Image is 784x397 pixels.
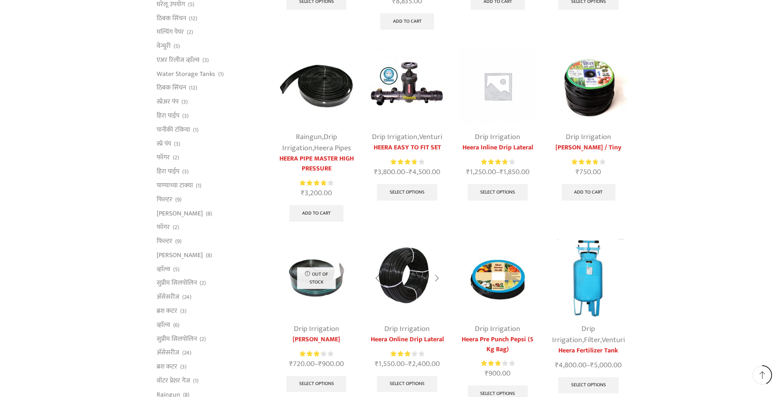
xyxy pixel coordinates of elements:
a: सुप्रीम सिलपोलिन [157,332,197,346]
span: (3) [180,363,186,371]
span: (24) [182,293,191,301]
a: वेन्चुरी [157,39,171,53]
div: Rated 3.25 out of 5 [300,350,333,358]
span: ₹ [466,166,470,178]
bdi: 720.00 [289,358,315,370]
span: (2) [200,335,206,343]
a: Heera Pre Punch Pepsi (5 Kg Bag) [459,335,537,354]
img: Heera Fertilizer Tank [549,239,627,317]
a: Filter [584,334,600,346]
span: ₹ [408,358,412,370]
a: Select options for “HEERA EASY TO FIT SET” [377,184,437,201]
span: – [277,359,355,370]
span: (3) [182,168,188,176]
span: (8) [206,251,212,260]
a: Raingun [296,131,322,143]
a: एअर रिलीज व्हाॅल्व [157,53,200,67]
span: ₹ [590,359,594,371]
span: (3) [203,56,209,64]
div: Rated 2.86 out of 5 [481,359,515,368]
span: Rated out of 5 [391,158,416,166]
span: – [549,360,627,371]
a: फॉगर [157,220,170,234]
a: Add to cart: “HEERA PIPE MASTER HIGH PRESSURE” [289,205,343,222]
bdi: 4,500.00 [409,166,440,178]
span: ₹ [500,166,503,178]
span: (2) [187,28,193,36]
a: Select options for “Heera Fertilizer Tank” [558,377,619,394]
a: Drip Irrigation [294,323,339,335]
div: Rated 3.08 out of 5 [391,350,424,358]
img: Tiny Drip Lateral [549,47,627,125]
a: HEERA EASY TO FIT SET [368,143,446,153]
span: (3) [182,112,188,120]
div: Rated 3.81 out of 5 [481,158,515,166]
a: Venturi [419,131,442,143]
span: Rated out of 5 [481,158,507,166]
a: Drip Irrigation [372,131,417,143]
a: Venturi [602,334,625,346]
a: Add to cart: “Heera Nano / Tiny” [562,184,616,201]
span: (8) [206,210,212,218]
a: हिरा पाईप [157,109,179,123]
a: Heera Fertilizer Tank [549,346,627,356]
span: Rated out of 5 [572,158,597,166]
span: (6) [173,321,179,329]
a: HEERA PIPE MASTER HIGH PRESSURE [277,154,355,174]
a: [PERSON_NAME] / Tiny [549,143,627,153]
a: Water Storage Tanks [157,67,215,81]
a: Select options for “Heera Inline Drip Lateral” [468,184,528,201]
span: ₹ [409,166,412,178]
span: ₹ [301,187,305,199]
a: व्हाॅल्व [157,262,170,276]
span: Rated out of 5 [391,350,411,358]
span: (3) [174,140,180,148]
a: ठिबक सिंचन [157,81,186,95]
span: (2) [173,154,179,162]
span: (3) [180,307,186,315]
bdi: 1,550.00 [375,358,405,370]
a: Drip Irrigation [566,131,611,143]
bdi: 5,000.00 [590,359,622,371]
span: – [368,359,446,370]
bdi: 900.00 [318,358,344,370]
div: Rated 3.80 out of 5 [572,158,605,166]
a: Select options for “Heera Online Drip Lateral” [377,376,437,392]
div: Rated 3.83 out of 5 [391,158,424,166]
span: ₹ [289,358,293,370]
a: फिल्टर [157,192,172,206]
bdi: 900.00 [485,367,510,380]
span: (9) [175,196,181,204]
span: – [368,167,446,178]
img: Heera Flex Pipe [277,47,355,125]
span: ₹ [485,367,489,380]
bdi: 1,850.00 [500,166,529,178]
a: फिल्टर [157,234,172,248]
bdi: 1,250.00 [466,166,496,178]
bdi: 3,800.00 [374,166,405,178]
span: (5) [188,0,194,9]
span: ₹ [318,358,322,370]
span: ₹ [374,166,378,178]
a: [PERSON_NAME] [277,335,355,345]
a: स्प्रेअर पंप [157,95,179,109]
span: – [459,167,537,178]
bdi: 4,800.00 [555,359,586,371]
span: (2) [173,223,179,232]
a: [PERSON_NAME] [157,248,203,262]
a: Drip Irrigation [475,131,520,143]
a: वॉटर प्रेशर गेज [157,373,190,388]
span: (24) [182,349,191,357]
div: Rated 3.86 out of 5 [300,179,333,187]
span: (12) [189,14,197,23]
a: Drip Irrigation [475,323,520,335]
bdi: 3,200.00 [301,187,332,199]
a: ब्रश कटर [157,304,177,318]
span: ₹ [375,358,379,370]
a: [PERSON_NAME] [157,206,203,220]
a: सुप्रीम सिलपोलिन [157,276,197,290]
div: , , [277,132,355,154]
img: Placeholder [459,47,537,125]
a: ठिबक सिंचन [157,11,186,25]
span: (9) [175,237,181,246]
